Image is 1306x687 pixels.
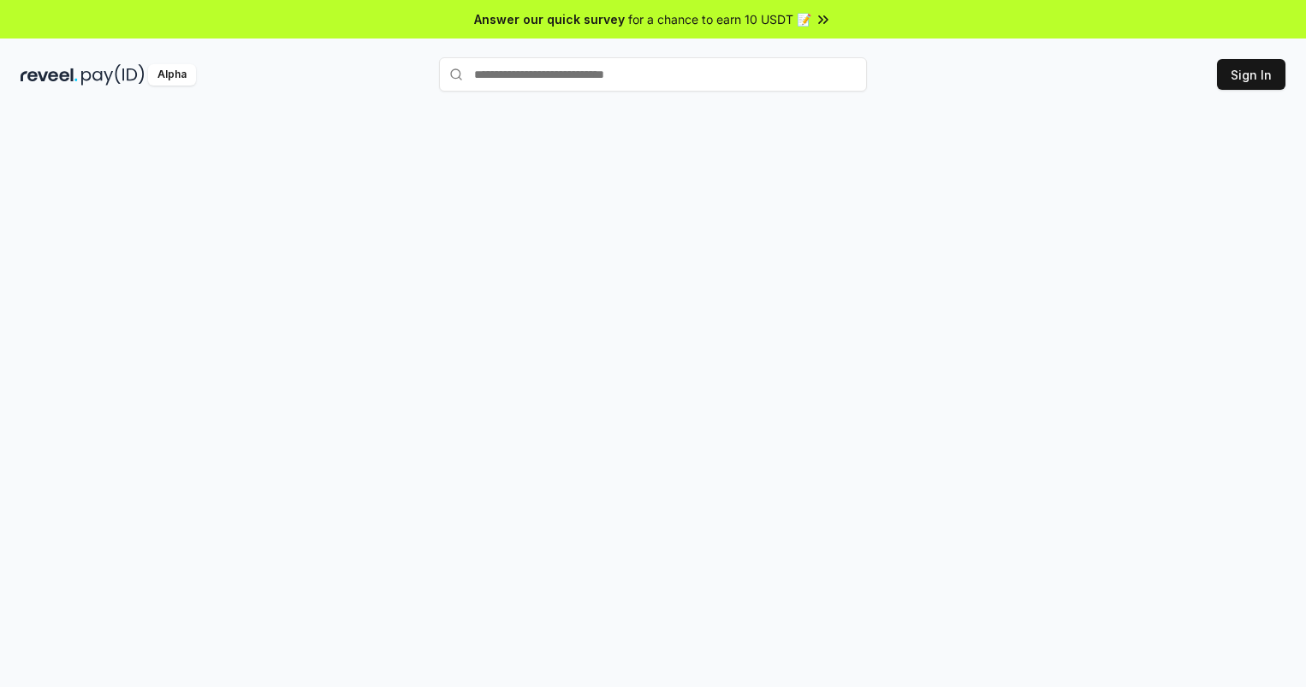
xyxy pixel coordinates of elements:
img: pay_id [81,64,145,86]
img: reveel_dark [21,64,78,86]
button: Sign In [1217,59,1285,90]
div: Alpha [148,64,196,86]
span: Answer our quick survey [474,10,625,28]
span: for a chance to earn 10 USDT 📝 [628,10,811,28]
